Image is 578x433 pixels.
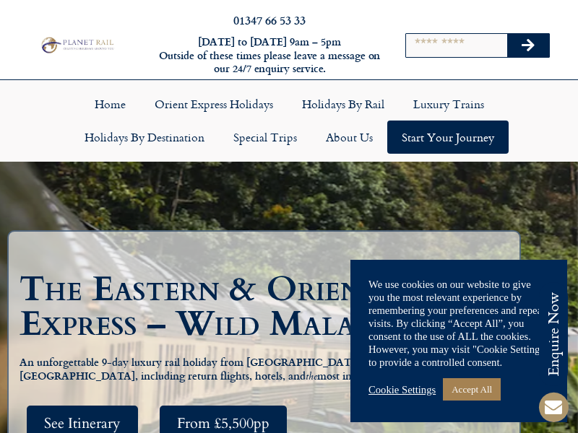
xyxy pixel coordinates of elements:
h5: An unforgettable 9-day luxury rail holiday from [GEOGRAPHIC_DATA] through [GEOGRAPHIC_DATA], incl... [20,356,509,384]
img: Planet Rail Train Holidays Logo [38,35,116,54]
em: the [306,369,317,386]
a: Orient Express Holidays [140,87,288,121]
a: Cookie Settings [368,383,436,396]
button: Search [507,34,549,57]
span: From £5,500pp [177,414,269,432]
a: Start your Journey [387,121,509,154]
nav: Menu [7,87,571,154]
a: Luxury Trains [399,87,499,121]
a: Special Trips [219,121,311,154]
a: Accept All [443,378,501,401]
a: Home [80,87,140,121]
div: We use cookies on our website to give you the most relevant experience by remembering your prefer... [368,278,549,369]
a: Holidays by Destination [70,121,219,154]
h1: The Eastern & Oriental Express – Wild Malaysia [20,272,516,341]
h6: [DATE] to [DATE] 9am – 5pm Outside of these times please leave a message on our 24/7 enquiry serv... [158,35,381,76]
a: Holidays by Rail [288,87,399,121]
a: 01347 66 53 33 [233,12,306,28]
a: About Us [311,121,387,154]
span: See Itinerary [44,414,121,432]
